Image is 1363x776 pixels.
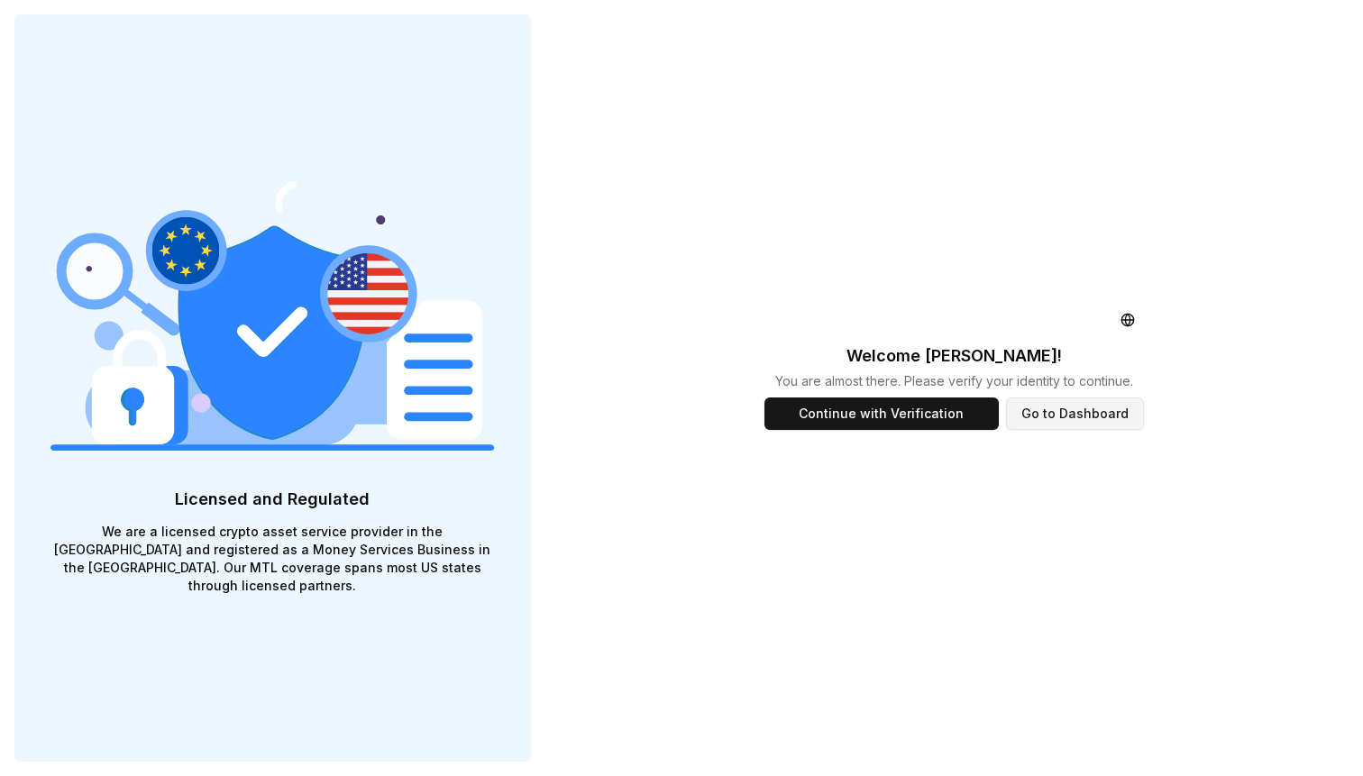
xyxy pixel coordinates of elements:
p: Licensed and Regulated [50,487,495,512]
p: You are almost there. Please verify your identity to continue. [775,372,1133,390]
button: Go to Dashboard [1006,397,1144,430]
p: Welcome [PERSON_NAME] ! [846,343,1062,369]
p: We are a licensed crypto asset service provider in the [GEOGRAPHIC_DATA] and registered as a Mone... [50,523,495,595]
button: Continue with Verification [764,397,1000,430]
